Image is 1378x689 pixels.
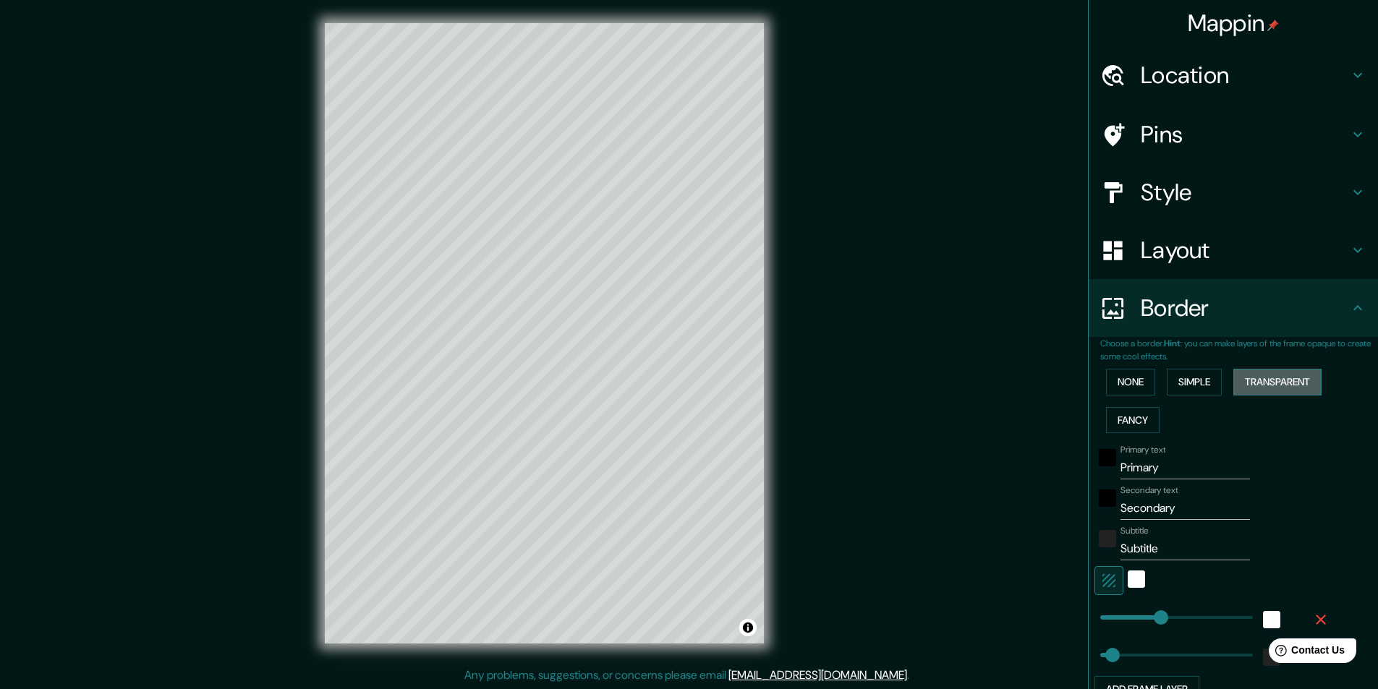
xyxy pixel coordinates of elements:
[1267,20,1279,31] img: pin-icon.png
[1128,570,1145,588] button: white
[1089,46,1378,104] div: Location
[1188,9,1280,38] h4: Mappin
[1141,120,1349,149] h4: Pins
[1106,407,1160,434] button: Fancy
[1099,530,1116,547] button: color-222222
[1120,444,1165,456] label: Primary text
[1263,611,1280,628] button: white
[909,667,911,684] div: .
[1106,369,1155,395] button: None
[1120,525,1149,537] label: Subtitle
[1120,484,1178,497] label: Secondary text
[1089,221,1378,279] div: Layout
[911,667,914,684] div: .
[464,667,909,684] p: Any problems, suggestions, or concerns please email .
[1141,61,1349,90] h4: Location
[739,619,757,636] button: Toggle attribution
[1100,337,1378,363] p: Choose a border. : you can make layers of the frame opaque to create some cool effects.
[1099,489,1116,507] button: black
[1099,449,1116,466] button: black
[728,667,907,682] a: [EMAIL_ADDRESS][DOMAIN_NAME]
[1164,338,1181,349] b: Hint
[1167,369,1222,395] button: Simple
[1089,279,1378,337] div: Border
[1249,633,1362,673] iframe: Help widget launcher
[1089,106,1378,163] div: Pins
[1141,294,1349,322] h4: Border
[1141,178,1349,207] h4: Style
[1141,236,1349,265] h4: Layout
[1089,163,1378,221] div: Style
[1233,369,1322,395] button: Transparent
